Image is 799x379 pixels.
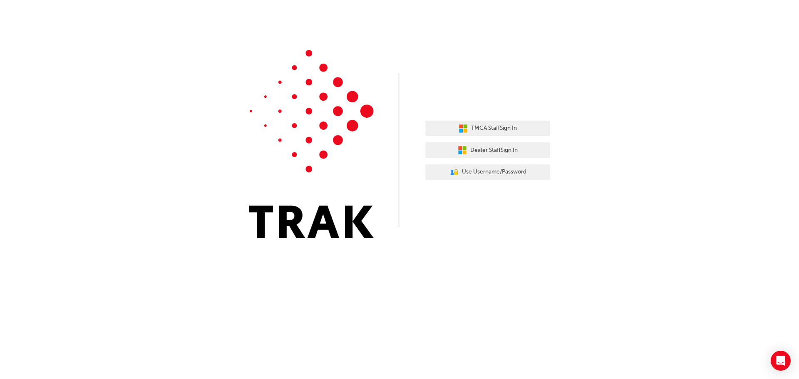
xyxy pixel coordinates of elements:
button: Dealer StaffSign In [425,142,550,158]
span: Use Username/Password [462,167,526,177]
span: Dealer Staff Sign In [470,146,518,155]
div: Open Intercom Messenger [771,351,791,371]
span: TMCA Staff Sign In [471,124,517,133]
button: Use Username/Password [425,164,550,180]
img: Trak [249,50,374,238]
button: TMCA StaffSign In [425,121,550,136]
